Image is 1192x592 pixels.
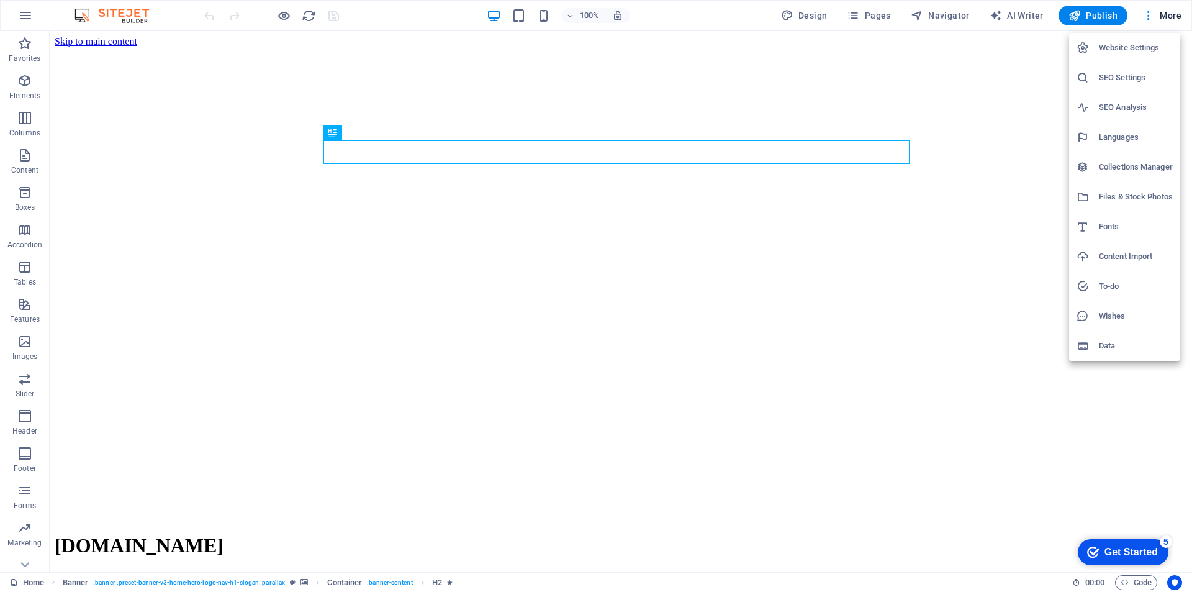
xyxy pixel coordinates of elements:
[1099,249,1173,264] h6: Content Import
[1099,309,1173,324] h6: Wishes
[1099,160,1173,175] h6: Collections Manager
[1099,189,1173,204] h6: Files & Stock Photos
[1099,130,1173,145] h6: Languages
[10,6,101,32] div: Get Started 5 items remaining, 0% complete
[5,5,88,16] a: Skip to main content
[92,2,104,15] div: 5
[1099,279,1173,294] h6: To-do
[1099,70,1173,85] h6: SEO Settings
[1099,339,1173,353] h6: Data
[1099,40,1173,55] h6: Website Settings
[37,14,90,25] div: Get Started
[1099,219,1173,234] h6: Fonts
[1099,100,1173,115] h6: SEO Analysis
